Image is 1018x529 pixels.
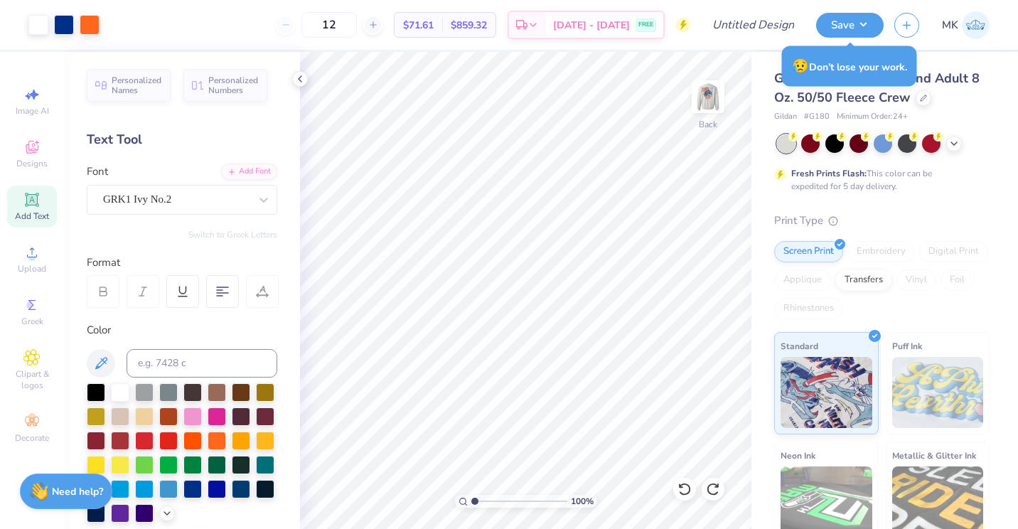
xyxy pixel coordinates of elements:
[112,75,162,95] span: Personalized Names
[15,210,49,222] span: Add Text
[804,111,830,123] span: # G180
[942,17,958,33] span: MK
[774,70,980,106] span: Gildan Adult Heavy Blend Adult 8 Oz. 50/50 Fleece Crew
[16,105,49,117] span: Image AI
[847,241,915,262] div: Embroidery
[892,357,984,428] img: Puff Ink
[816,13,884,38] button: Save
[942,11,990,39] a: MK
[301,12,357,38] input: – –
[571,495,594,508] span: 100 %
[962,11,990,39] img: Matthew Kingsley
[16,158,48,169] span: Designs
[791,167,966,193] div: This color can be expedited for 5 day delivery.
[892,448,976,463] span: Metallic & Glitter Ink
[791,168,867,179] strong: Fresh Prints Flash:
[774,213,990,229] div: Print Type
[792,57,809,75] span: 😥
[208,75,259,95] span: Personalized Numbers
[837,111,908,123] span: Minimum Order: 24 +
[15,432,49,444] span: Decorate
[699,118,717,131] div: Back
[403,18,434,33] span: $71.61
[941,269,974,291] div: Foil
[774,111,797,123] span: Gildan
[782,46,917,87] div: Don’t lose your work.
[892,338,922,353] span: Puff Ink
[87,322,277,338] div: Color
[774,298,843,319] div: Rhinestones
[52,485,103,498] strong: Need help?
[21,316,43,327] span: Greek
[694,82,722,111] img: Back
[221,164,277,180] div: Add Font
[781,448,815,463] span: Neon Ink
[835,269,892,291] div: Transfers
[774,241,843,262] div: Screen Print
[781,357,872,428] img: Standard
[87,130,277,149] div: Text Tool
[701,11,805,39] input: Untitled Design
[87,255,279,271] div: Format
[781,338,818,353] span: Standard
[638,20,653,30] span: FREE
[127,349,277,378] input: e.g. 7428 c
[774,269,831,291] div: Applique
[919,241,988,262] div: Digital Print
[87,164,108,180] label: Font
[18,263,46,274] span: Upload
[553,18,630,33] span: [DATE] - [DATE]
[451,18,487,33] span: $859.32
[7,368,57,391] span: Clipart & logos
[188,229,277,240] button: Switch to Greek Letters
[896,269,936,291] div: Vinyl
